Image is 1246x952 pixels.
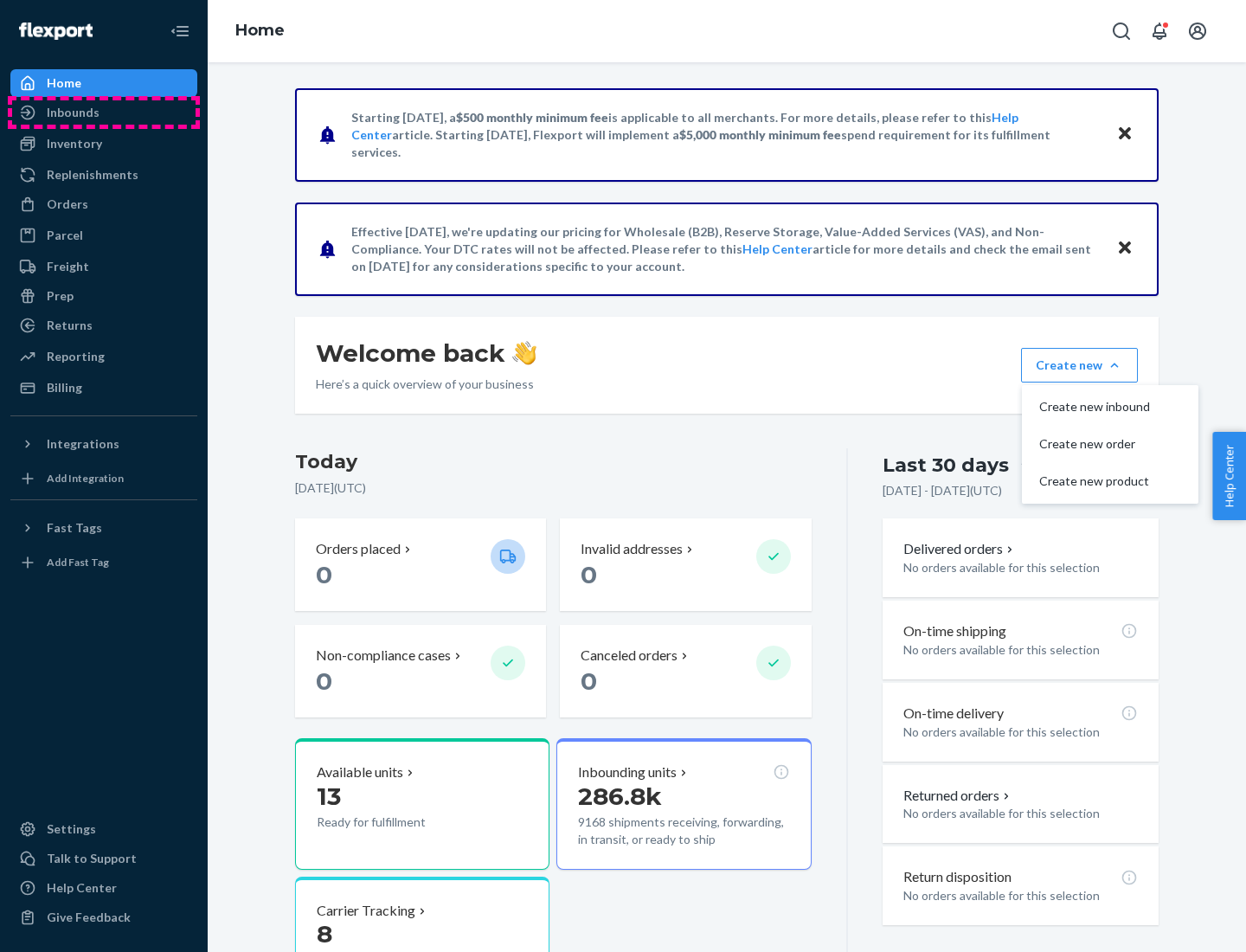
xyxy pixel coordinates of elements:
[351,223,1100,275] p: Effective [DATE], we're updating our pricing for Wholesale (B2B), Reserve Storage, Value-Added Se...
[1039,401,1150,413] span: Create new inbound
[10,253,197,280] a: Freight
[316,539,401,559] p: Orders placed
[556,738,811,870] button: Inbounding units286.8k9168 shipments receiving, forwarding, in transit, or ready to ship
[10,815,197,843] a: Settings
[235,21,285,40] a: Home
[47,196,88,213] div: Orders
[316,376,536,393] p: Here’s a quick overview of your business
[10,514,197,542] button: Fast Tags
[47,850,137,867] div: Talk to Support
[560,518,811,611] button: Invalid addresses 0
[295,738,549,870] button: Available units13Ready for fulfillment
[1039,475,1150,487] span: Create new product
[47,227,83,244] div: Parcel
[47,820,96,838] div: Settings
[1025,426,1195,463] button: Create new order
[10,874,197,902] a: Help Center
[903,621,1006,641] p: On-time shipping
[351,109,1100,161] p: Starting [DATE], a is applicable to all merchants. For more details, please refer to this article...
[883,452,1009,479] div: Last 30 days
[10,374,197,402] a: Billing
[295,518,546,611] button: Orders placed 0
[581,646,678,666] p: Canceled orders
[1104,14,1139,48] button: Open Search Box
[903,805,1138,822] p: No orders available for this selection
[512,341,536,365] img: hand-wave emoji
[10,465,197,492] a: Add Integration
[316,338,536,369] h1: Welcome back
[581,560,597,589] span: 0
[903,559,1138,576] p: No orders available for this selection
[47,379,82,396] div: Billing
[47,166,138,183] div: Replenishments
[317,814,477,831] p: Ready for fulfillment
[903,887,1138,904] p: No orders available for this selection
[578,762,677,782] p: Inbounding units
[19,23,93,40] img: Flexport logo
[10,69,197,97] a: Home
[10,845,197,872] a: Talk to Support
[317,762,403,782] p: Available units
[10,904,197,931] button: Give Feedback
[10,430,197,458] button: Integrations
[10,312,197,339] a: Returns
[163,14,197,48] button: Close Navigation
[47,74,81,92] div: Home
[316,560,332,589] span: 0
[10,343,197,370] a: Reporting
[903,724,1138,741] p: No orders available for this selection
[742,241,812,256] a: Help Center
[456,110,608,125] span: $500 monthly minimum fee
[1212,432,1246,520] button: Help Center
[1180,14,1215,48] button: Open account menu
[578,814,789,848] p: 9168 shipments receiving, forwarding, in transit, or ready to ship
[47,471,124,486] div: Add Integration
[10,99,197,126] a: Inbounds
[1039,438,1150,450] span: Create new order
[560,625,811,717] button: Canceled orders 0
[10,222,197,249] a: Parcel
[47,317,93,334] div: Returns
[903,704,1004,724] p: On-time delivery
[47,348,105,365] div: Reporting
[317,919,332,949] span: 8
[47,519,102,537] div: Fast Tags
[295,625,546,717] button: Non-compliance cases 0
[1025,389,1195,426] button: Create new inbound
[578,782,662,811] span: 286.8k
[581,539,683,559] p: Invalid addresses
[47,258,89,275] div: Freight
[1114,236,1136,261] button: Close
[679,127,841,142] span: $5,000 monthly minimum fee
[222,6,299,56] ol: breadcrumbs
[47,435,119,453] div: Integrations
[47,909,131,926] div: Give Feedback
[47,135,102,152] div: Inventory
[10,130,197,158] a: Inventory
[10,161,197,189] a: Replenishments
[47,287,74,305] div: Prep
[317,901,415,921] p: Carrier Tracking
[10,190,197,218] a: Orders
[295,448,812,476] h3: Today
[903,786,1013,806] button: Returned orders
[581,666,597,696] span: 0
[316,646,451,666] p: Non-compliance cases
[316,666,332,696] span: 0
[1114,122,1136,147] button: Close
[10,549,197,576] a: Add Fast Tag
[1142,14,1177,48] button: Open notifications
[1021,348,1138,383] button: Create newCreate new inboundCreate new orderCreate new product
[1025,463,1195,500] button: Create new product
[903,641,1138,659] p: No orders available for this selection
[903,539,1017,559] button: Delivered orders
[47,879,117,897] div: Help Center
[883,482,1002,499] p: [DATE] - [DATE] ( UTC )
[295,479,812,497] p: [DATE] ( UTC )
[10,282,197,310] a: Prep
[903,867,1012,887] p: Return disposition
[47,104,100,121] div: Inbounds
